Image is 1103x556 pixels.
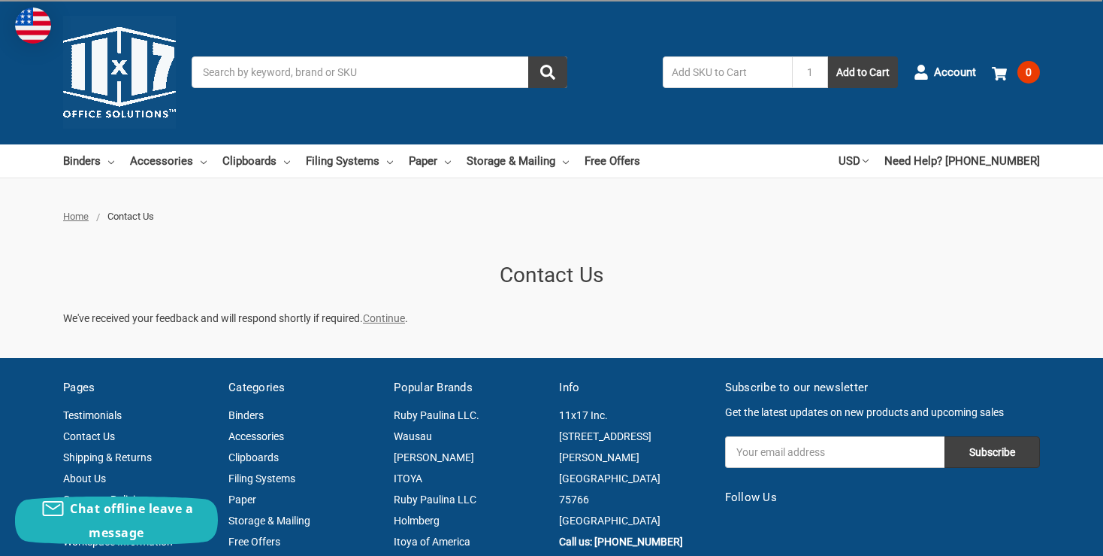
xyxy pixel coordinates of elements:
a: Binders [228,409,264,421]
a: Binders [63,144,114,178]
a: Free Offers [228,536,280,548]
a: Need Help? [PHONE_NUMBER] [884,144,1040,178]
button: Add to Cart [828,56,898,88]
span: Account [934,64,976,81]
a: Holmberg [394,515,440,527]
a: Continue [363,312,405,324]
button: Chat offline leave a message [15,497,218,545]
a: Clipboards [222,144,290,178]
a: Clipboards [228,451,279,463]
a: Paper [228,494,256,506]
input: Search by keyword, brand or SKU [192,56,567,88]
a: Storage & Mailing [467,144,569,178]
a: Wausau [394,430,432,442]
h5: Subscribe to our newsletter [725,379,1040,396]
a: Home [63,211,89,222]
input: Your email address [725,436,944,468]
a: 0 [992,53,1040,92]
a: Free Offers [585,144,640,178]
a: Paper [409,144,451,178]
address: 11x17 Inc. [STREET_ADDRESS][PERSON_NAME] [GEOGRAPHIC_DATA] 75766 [GEOGRAPHIC_DATA] [559,405,709,531]
a: Filing Systems [306,144,393,178]
span: Contact Us [107,211,154,222]
a: Filing Systems [228,472,295,485]
span: Chat offline leave a message [70,500,193,541]
a: Account [914,53,976,92]
a: Storage & Mailing [228,515,310,527]
div: We've received your feedback and will respond shortly if required. . [63,311,1040,327]
h5: Follow Us [725,489,1040,506]
a: Accessories [130,144,207,178]
a: About Us [63,472,106,485]
input: Add SKU to Cart [663,56,792,88]
a: Shipping & Returns [63,451,152,463]
p: Get the latest updates on new products and upcoming sales [725,405,1040,421]
input: Subscribe [944,436,1040,468]
a: Testimonials [63,409,122,421]
h5: Popular Brands [394,379,543,396]
h5: Pages [63,379,213,396]
a: Itoya of America [394,536,470,548]
h1: Contact Us [63,260,1040,291]
h5: Info [559,379,709,396]
a: USD [839,144,869,178]
a: ITOYA [394,472,422,485]
a: Ruby Paulina LLC [394,494,476,506]
a: Ruby Paulina LLC. [394,409,479,421]
a: Contact Us [63,430,115,442]
a: [PERSON_NAME] [394,451,474,463]
img: duty and tax information for United States [15,8,51,44]
a: Accessories [228,430,284,442]
span: 0 [1017,61,1040,84]
a: Call us: [PHONE_NUMBER] [559,536,683,548]
h5: Categories [228,379,378,396]
img: 11x17.com [63,16,176,129]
